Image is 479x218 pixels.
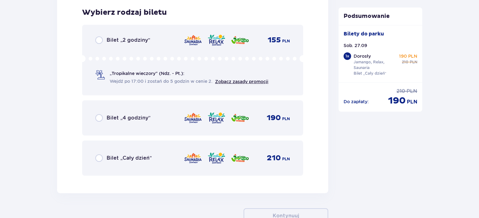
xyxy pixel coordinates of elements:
[388,95,406,107] p: 190
[207,111,226,125] img: zone logo
[282,156,290,162] p: PLN
[267,113,281,123] p: 190
[110,78,213,84] span: Wejdź po 17:00 i zostań do 5 godzin w cenie 2.
[82,8,167,17] p: Wybierz rodzaj biletu
[207,152,226,165] img: zone logo
[107,114,150,121] p: Bilet „4 godziny”
[397,88,405,95] p: 210
[402,59,408,65] p: 210
[107,37,150,44] p: Bilet „2 godziny”
[107,155,152,162] p: Bilet „Cały dzień”
[407,98,417,105] p: PLN
[184,34,202,47] img: zone logo
[344,30,384,37] p: Bilety do parku
[215,79,268,84] a: Zobacz zasady promocji
[231,111,249,125] img: zone logo
[184,152,202,165] img: zone logo
[410,59,417,65] p: PLN
[354,53,371,59] p: Dorosły
[184,111,202,125] img: zone logo
[231,152,249,165] img: zone logo
[231,34,249,47] img: zone logo
[267,153,281,163] p: 210
[344,42,367,49] p: Sob. 27.09
[354,71,387,76] p: Bilet „Cały dzień”
[344,98,369,105] p: Do zapłaty :
[268,35,281,45] p: 155
[354,59,397,71] p: Jamango, Relax, Saunaria
[110,70,184,77] p: „Tropikalne wieczory" (Ndz. - Pt.):
[282,116,290,122] p: PLN
[344,52,351,60] div: 1 x
[282,38,290,44] p: PLN
[407,88,417,95] p: PLN
[339,13,423,20] p: Podsumowanie
[207,34,226,47] img: zone logo
[399,53,417,59] p: 190 PLN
